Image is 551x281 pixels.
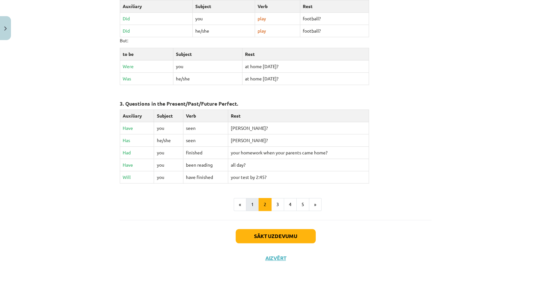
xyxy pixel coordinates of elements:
[183,134,228,147] td: seen
[296,198,309,211] button: 5
[183,110,228,122] td: Verb
[309,198,321,211] button: »
[183,159,228,171] td: been reading
[173,60,242,73] td: you
[183,147,228,159] td: finished
[123,162,133,168] span: Have
[173,73,242,85] td: he/she
[123,150,131,155] span: Had
[154,171,183,183] td: you
[120,110,154,122] td: Auxiliary
[300,0,369,13] td: Rest
[263,255,288,261] button: Aizvērt
[228,159,369,171] td: all day?
[154,147,183,159] td: you
[123,137,130,143] span: Has
[242,48,369,60] td: Rest
[234,198,246,211] button: «
[236,229,316,243] button: Sākt uzdevumu
[123,63,134,69] span: Were
[154,122,183,134] td: you
[123,174,131,180] span: Will
[154,110,183,122] td: Subject
[192,13,255,25] td: you
[192,25,255,37] td: he/she
[120,48,173,60] td: to be
[123,28,130,34] span: Did
[123,76,131,81] span: Was
[242,60,369,73] td: at home [DATE]?
[259,198,271,211] button: 2
[228,122,369,134] td: [PERSON_NAME]?
[154,159,183,171] td: you
[120,37,432,44] p: But:
[154,134,183,147] td: he/she
[284,198,297,211] button: 4
[173,48,242,60] td: Subject
[120,0,192,13] td: Auxiliary
[120,100,238,107] strong: 3. Questions in the Present/Past/Future Perfect.
[258,28,266,34] span: play
[258,16,266,21] span: play
[271,198,284,211] button: 3
[228,110,369,122] td: Rest
[300,25,369,37] td: football?
[192,0,255,13] td: Subject
[228,147,369,159] td: your homework when your parents came home?
[242,73,369,85] td: at home [DATE]?
[4,26,7,31] img: icon-close-lesson-0947bae3869378f0d4975bcd49f059093ad1ed9edebbc8119c70593378902aed.svg
[123,125,133,131] span: Have
[246,198,259,211] button: 1
[300,13,369,25] td: football?
[255,0,300,13] td: Verb
[183,171,228,183] td: have finished
[183,122,228,134] td: seen
[123,16,130,21] span: Did
[228,134,369,147] td: [PERSON_NAME]?
[228,171,369,183] td: your test by 2:45?
[120,198,432,211] nav: Page navigation example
